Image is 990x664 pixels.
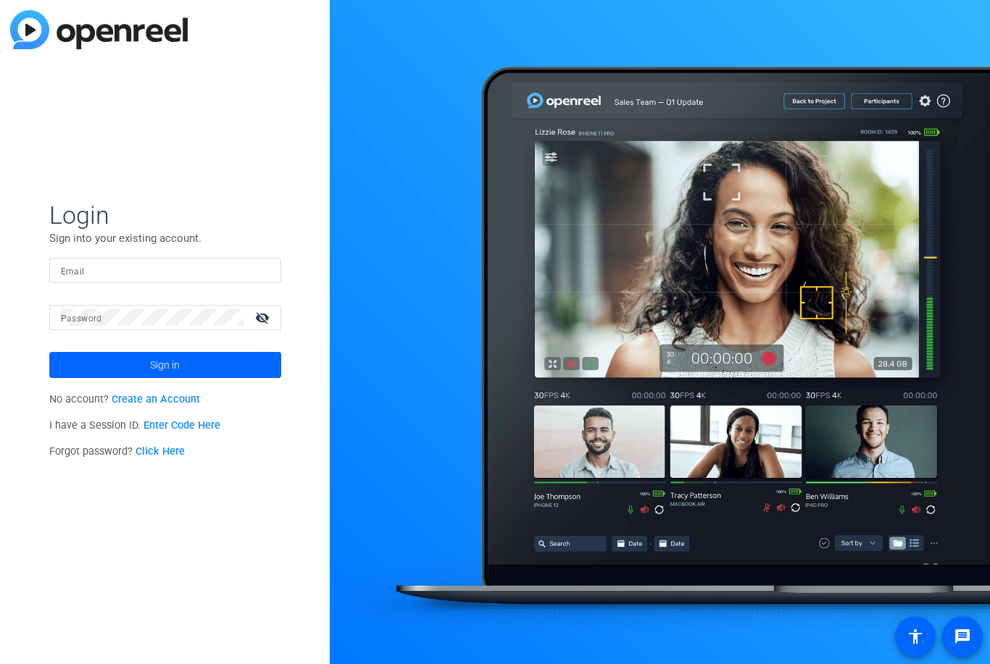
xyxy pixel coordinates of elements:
[143,419,220,432] a: Enter Code Here
[61,314,102,324] mat-label: Password
[49,393,201,405] span: No account?
[61,266,85,277] mat-label: Email
[49,419,221,432] span: I have a Session ID.
[112,393,200,405] a: Create an Account
[49,200,281,230] span: Login
[907,628,924,645] mat-icon: accessibility
[150,347,180,383] span: Sign in
[49,230,281,246] p: Sign into your existing account.
[49,445,186,458] span: Forgot password?
[954,628,971,645] mat-icon: message
[246,307,281,328] mat-icon: visibility_off
[136,445,185,458] a: Click Here
[61,261,270,279] input: Enter Email Address
[10,10,188,49] img: blue-gradient.svg
[49,352,281,378] button: Sign in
